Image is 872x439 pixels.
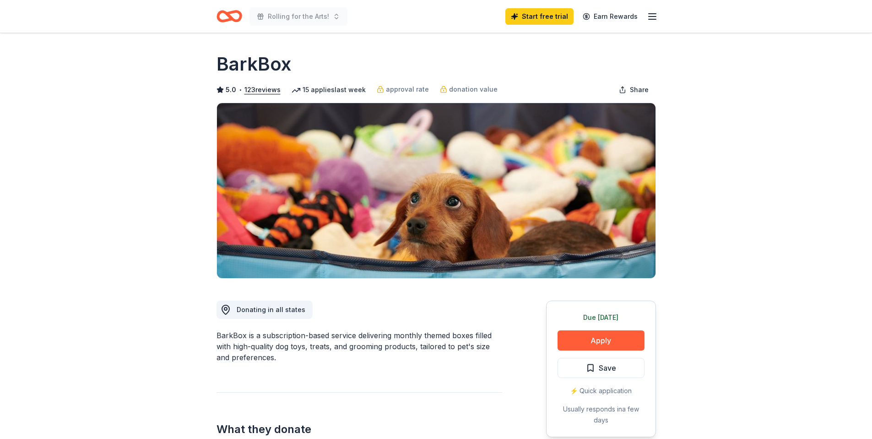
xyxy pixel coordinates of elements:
button: 123reviews [244,84,281,95]
span: donation value [449,84,498,95]
span: • [238,86,242,93]
span: Save [599,362,616,374]
a: donation value [440,84,498,95]
button: Apply [558,330,645,351]
a: Earn Rewards [577,8,643,25]
span: 5.0 [226,84,236,95]
h2: What they donate [217,422,502,437]
a: approval rate [377,84,429,95]
div: 15 applies last week [292,84,366,95]
button: Share [612,81,656,99]
h1: BarkBox [217,51,291,77]
a: Start free trial [505,8,574,25]
div: ⚡️ Quick application [558,385,645,396]
span: Rolling for the Arts! [268,11,329,22]
span: approval rate [386,84,429,95]
div: Due [DATE] [558,312,645,323]
img: Image for BarkBox [217,103,655,278]
span: Share [630,84,649,95]
button: Save [558,358,645,378]
div: BarkBox is a subscription-based service delivering monthly themed boxes filled with high-quality ... [217,330,502,363]
div: Usually responds in a few days [558,404,645,426]
span: Donating in all states [237,306,305,313]
a: Home [217,5,242,27]
button: Rolling for the Arts! [249,7,347,26]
